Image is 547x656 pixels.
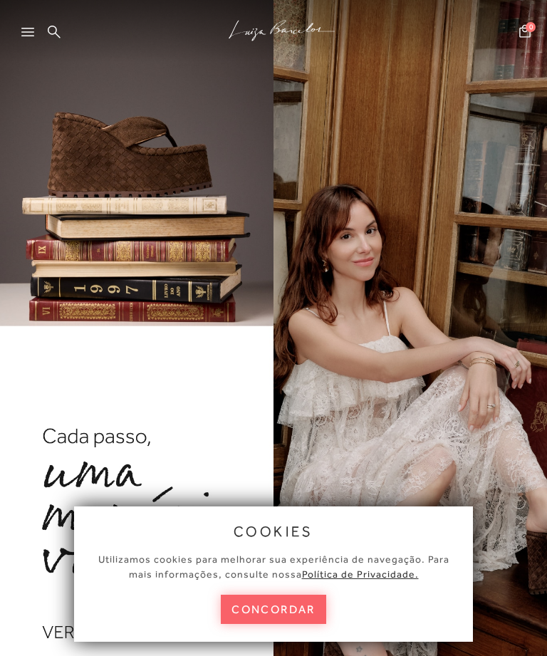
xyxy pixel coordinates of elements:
[526,22,536,32] span: 0
[515,24,535,43] button: 0
[98,553,449,580] span: Utilizamos cookies para melhorar sua experiência de navegação. Para mais informações, consulte nossa
[221,595,326,624] button: concordar
[234,524,313,539] span: cookies
[302,568,419,580] a: Política de Privacidade.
